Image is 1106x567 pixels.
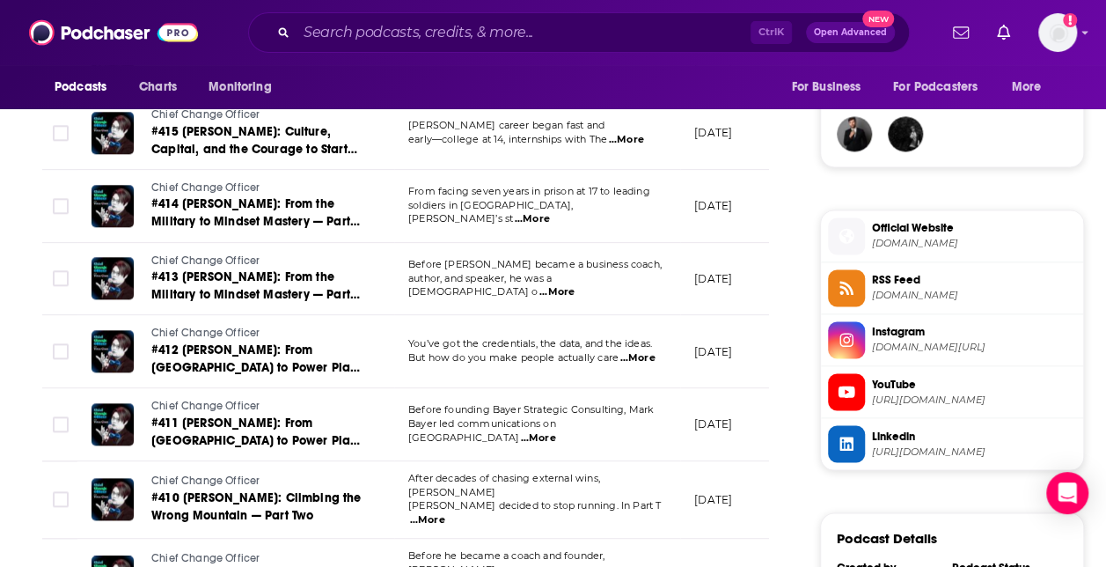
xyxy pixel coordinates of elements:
img: JohirMia [837,116,872,151]
a: Charts [128,70,187,104]
span: Chief Change Officer [151,552,260,564]
span: Toggle select row [53,270,69,286]
a: #413 [PERSON_NAME]: From the Military to Mindset Mastery — Part One [151,269,363,304]
span: Podcasts [55,75,106,99]
a: Chief Change Officer [151,254,363,269]
span: New [862,11,894,27]
span: Instagram [872,324,1076,340]
h3: Podcast Details [837,529,937,546]
span: From facing seven years in prison at 17 to leading [408,185,650,197]
a: Linkedin[URL][DOMAIN_NAME] [828,425,1076,462]
svg: Add a profile image [1063,13,1077,27]
input: Search podcasts, credits, & more... [297,18,751,47]
div: Open Intercom Messenger [1046,472,1088,514]
span: #415 [PERSON_NAME]: Culture, Capital, and the Courage to Start Young — Part One [151,124,357,174]
span: Before [PERSON_NAME] became a business coach, [408,258,662,270]
span: #413 [PERSON_NAME]: From the Military to Mindset Mastery — Part One [151,269,360,320]
span: author, and speaker, he was a [DEMOGRAPHIC_DATA] o [408,272,552,298]
span: Toggle select row [53,416,69,432]
span: rss.art19.com [872,289,1076,302]
span: Monitoring [209,75,271,99]
span: For Podcasters [893,75,978,99]
a: Chief Change Officer [151,551,363,567]
a: Chief Change Officer [151,474,363,490]
button: open menu [196,70,294,104]
span: ...More [619,351,655,365]
img: Neerdowell [888,116,923,151]
span: RSS Feed [872,272,1076,288]
span: Chief Change Officer [151,400,260,412]
span: ...More [609,133,644,147]
button: open menu [1000,70,1064,104]
span: Before founding Bayer Strategic Consulting, Mark [408,403,654,416]
span: Toggle select row [53,125,69,141]
span: Toggle select row [53,343,69,359]
span: Chief Change Officer [151,475,260,487]
span: Ctrl K [751,21,792,44]
p: [DATE] [694,344,732,359]
span: Bayer led communications on [GEOGRAPHIC_DATA] [408,417,556,444]
p: [DATE] [694,271,732,286]
span: For Business [791,75,861,99]
span: instagram.com/thevincechan [872,341,1076,354]
span: Chief Change Officer [151,108,260,121]
span: #410 [PERSON_NAME]: Climbing the Wrong Mountain — Part Two [151,490,361,523]
span: Chief Change Officer [151,327,260,339]
button: Show profile menu [1038,13,1077,52]
a: Chief Change Officer [151,326,363,342]
a: #412 [PERSON_NAME]: From [GEOGRAPHIC_DATA] to Power Play — Helping PhDs Get Heard (and Hired) — P... [151,342,363,377]
span: Toggle select row [53,198,69,214]
span: ...More [539,285,575,299]
span: Logged in as amanda.moss [1038,13,1077,52]
span: early—college at 14, internships with The [408,133,607,145]
span: Official Website [872,220,1076,236]
span: But how do you make people actually care [408,351,619,364]
button: Open AdvancedNew [806,22,895,43]
p: [DATE] [694,492,732,507]
span: ...More [515,212,550,226]
span: https://www.linkedin.com/company/chiefchangeofficer [872,445,1076,458]
span: [PERSON_NAME] decided to stop running. In Part T [408,499,661,512]
a: RSS Feed[DOMAIN_NAME] [828,269,1076,306]
a: Chief Change Officer [151,399,363,415]
span: Open Advanced [814,28,887,37]
a: Show notifications dropdown [990,18,1017,48]
img: User Profile [1038,13,1077,52]
span: After decades of chasing external wins, [PERSON_NAME] [408,472,600,498]
button: open menu [882,70,1003,104]
a: #414 [PERSON_NAME]: From the Military to Mindset Mastery — Part Two [151,195,363,231]
p: [DATE] [694,125,732,140]
a: Chief Change Officer [151,180,363,196]
p: [DATE] [694,416,732,431]
span: ...More [520,431,555,445]
p: [DATE] [694,198,732,213]
span: Chief Change Officer [151,254,260,267]
a: #410 [PERSON_NAME]: Climbing the Wrong Mountain — Part Two [151,490,363,525]
button: open menu [42,70,129,104]
a: Instagram[DOMAIN_NAME][URL] [828,321,1076,358]
span: More [1012,75,1042,99]
span: You’ve got the credentials, the data, and the ideas. [408,337,652,350]
span: ...More [410,513,445,527]
span: soldiers in [GEOGRAPHIC_DATA], [PERSON_NAME]’s st [408,199,573,225]
span: [PERSON_NAME] career began fast and [408,119,604,131]
div: Search podcasts, credits, & more... [248,12,910,53]
span: YouTube [872,376,1076,392]
a: #415 [PERSON_NAME]: Culture, Capital, and the Courage to Start Young — Part One [151,123,363,158]
span: Toggle select row [53,491,69,507]
a: Show notifications dropdown [946,18,976,48]
span: #411 [PERSON_NAME]: From [GEOGRAPHIC_DATA] to Power Play — Helping PhDs Get Heard (and Hired) — P... [151,416,360,483]
button: open menu [779,70,883,104]
a: #411 [PERSON_NAME]: From [GEOGRAPHIC_DATA] to Power Play — Helping PhDs Get Heard (and Hired) — P... [151,415,363,450]
span: Charts [139,75,177,99]
a: YouTube[URL][DOMAIN_NAME] [828,373,1076,410]
a: Chief Change Officer [151,107,363,123]
img: Podchaser - Follow, Share and Rate Podcasts [29,16,198,49]
span: #414 [PERSON_NAME]: From the Military to Mindset Mastery — Part Two [151,196,360,247]
span: https://www.youtube.com/@chiefchangeofficer [872,393,1076,406]
span: art19.com [872,237,1076,250]
span: Linkedin [872,428,1076,444]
